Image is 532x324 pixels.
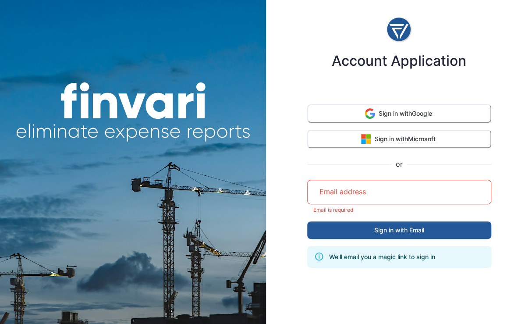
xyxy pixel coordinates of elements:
button: Sign in withMicrosoft [307,130,491,148]
button: Sign in withGoogle [307,104,491,123]
div: We'll email you a magic link to sign in [329,249,435,265]
img: finvari headline [16,82,251,142]
span: or [391,159,407,169]
h4: Account Application [332,53,466,69]
p: Email is required [313,206,485,214]
img: logo [386,14,412,46]
button: Sign in with Email [307,221,491,239]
